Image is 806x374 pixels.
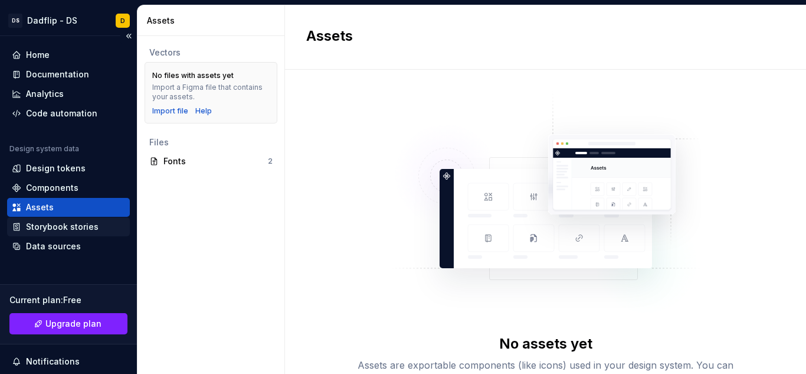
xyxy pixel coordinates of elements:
[120,16,125,25] div: D
[7,237,130,256] a: Data sources
[7,217,130,236] a: Storybook stories
[26,182,78,194] div: Components
[268,157,273,166] div: 2
[26,356,80,368] div: Notifications
[152,71,234,80] div: No files with assets yet
[9,313,127,334] button: Upgrade plan
[7,198,130,217] a: Assets
[499,334,592,353] div: No assets yet
[26,108,97,119] div: Code automation
[7,352,130,371] button: Notifications
[149,136,273,148] div: Files
[163,155,268,167] div: Fonts
[45,318,101,330] span: Upgrade plan
[26,49,50,61] div: Home
[152,106,188,116] button: Import file
[306,27,771,45] h2: Assets
[26,221,99,233] div: Storybook stories
[145,152,277,171] a: Fonts2
[152,83,270,102] div: Import a Figma file that contains your assets.
[9,294,127,306] div: Current plan : Free
[2,8,135,33] button: DSDadflip - DSD
[7,65,130,84] a: Documentation
[8,14,22,28] div: DS
[7,45,130,64] a: Home
[7,104,130,123] a: Code automation
[147,15,280,27] div: Assets
[7,159,130,178] a: Design tokens
[26,240,81,252] div: Data sources
[9,144,79,154] div: Design system data
[26,201,54,213] div: Assets
[26,88,64,100] div: Analytics
[120,28,137,44] button: Collapse sidebar
[7,84,130,103] a: Analytics
[149,47,273,58] div: Vectors
[195,106,212,116] a: Help
[26,162,86,174] div: Design tokens
[26,69,89,80] div: Documentation
[7,178,130,197] a: Components
[27,15,77,27] div: Dadflip - DS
